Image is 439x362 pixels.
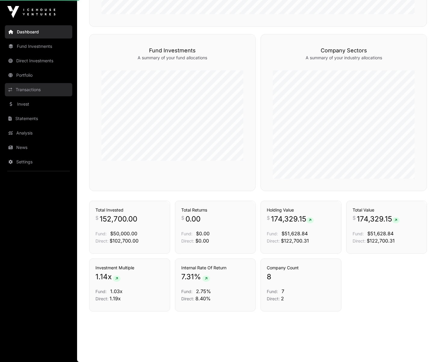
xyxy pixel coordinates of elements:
[353,214,356,221] span: $
[5,97,72,111] a: Invest
[110,231,137,237] span: $50,000.00
[95,231,107,236] span: Fund:
[181,265,250,271] h3: Internal Rate Of Return
[271,214,314,224] span: 174,329.15
[367,231,394,237] span: $51,628.84
[281,238,309,244] span: $122,700.31
[195,238,209,244] span: $0.00
[95,265,164,271] h3: Investment Multiple
[282,288,284,294] span: 7
[181,231,192,236] span: Fund:
[282,231,308,237] span: $51,628.84
[181,214,184,221] span: $
[181,296,194,301] span: Direct:
[273,46,415,55] h3: Company Sectors
[267,231,278,236] span: Fund:
[95,207,164,213] h3: Total Invested
[110,238,139,244] span: $102,700.00
[267,296,280,301] span: Direct:
[409,333,439,362] iframe: Chat Widget
[5,40,72,53] a: Fund Investments
[194,272,201,282] span: %
[110,288,123,294] span: 1.03x
[95,238,108,243] span: Direct:
[267,265,335,271] h3: Company Count
[101,55,243,61] p: A summary of your fund allocations
[181,272,194,282] span: 7.31
[267,272,271,282] span: 8
[273,55,415,61] p: A summary of your industry allocations
[357,214,400,224] span: 174,329.15
[95,289,107,294] span: Fund:
[110,295,121,302] span: 1.19x
[100,214,137,224] span: 152,700.00
[95,272,108,282] span: 1.14
[95,214,98,221] span: $
[5,54,72,67] a: Direct Investments
[195,295,211,302] span: 8.40%
[267,289,278,294] span: Fund:
[101,46,243,55] h3: Fund Investments
[353,231,364,236] span: Fund:
[281,295,284,302] span: 2
[353,207,421,213] h3: Total Value
[267,214,270,221] span: $
[196,231,210,237] span: $0.00
[7,6,55,18] img: Icehouse Ventures Logo
[181,207,250,213] h3: Total Returns
[108,272,112,282] span: x
[185,214,201,224] span: 0.00
[5,83,72,96] a: Transactions
[95,296,108,301] span: Direct:
[5,112,72,125] a: Statements
[5,155,72,169] a: Settings
[267,207,335,213] h3: Holding Value
[367,238,395,244] span: $122,700.31
[181,238,194,243] span: Direct:
[267,238,280,243] span: Direct:
[196,288,211,294] span: 2.75%
[181,289,192,294] span: Fund:
[5,126,72,140] a: Analysis
[5,141,72,154] a: News
[5,25,72,39] a: Dashboard
[5,69,72,82] a: Portfolio
[353,238,366,243] span: Direct:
